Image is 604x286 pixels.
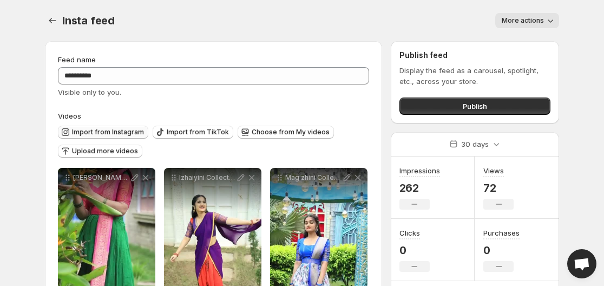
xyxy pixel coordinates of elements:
[399,227,420,238] h3: Clicks
[483,181,514,194] p: 72
[399,244,430,257] p: 0
[62,14,115,27] span: Insta feed
[399,165,440,176] h3: Impressions
[252,128,330,136] span: Choose from My videos
[483,165,504,176] h3: Views
[399,97,550,115] button: Publish
[399,181,440,194] p: 262
[495,13,559,28] button: More actions
[483,227,520,238] h3: Purchases
[399,65,550,87] p: Display the feed as a carousel, spotlight, etc., across your store.
[72,147,138,155] span: Upload more videos
[58,55,96,64] span: Feed name
[58,145,142,158] button: Upload more videos
[58,88,121,96] span: Visible only to you.
[238,126,334,139] button: Choose from My videos
[167,128,229,136] span: Import from TikTok
[567,249,596,278] a: Open chat
[285,173,342,182] p: Magizhini Collection Traditional Kalamkari Print with Long Border Collections Customizable as Leh...
[153,126,233,139] button: Import from TikTok
[502,16,544,25] span: More actions
[45,13,60,28] button: Settings
[483,244,520,257] p: 0
[58,112,81,120] span: Videos
[179,173,235,182] p: Izhaiyini Collection Checked Kanchi Cotton with Motif Prints and with Contrast Kanchi Border Coll...
[72,128,144,136] span: Import from Instagram
[463,101,487,112] span: Publish
[58,126,148,139] button: Import from Instagram
[461,139,489,149] p: 30 days
[399,50,550,61] h2: Publish feed
[73,173,129,182] p: [PERSON_NAME] Collection Traditional Long Border Kanchi Cotton Collections Customizable as Leheng...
